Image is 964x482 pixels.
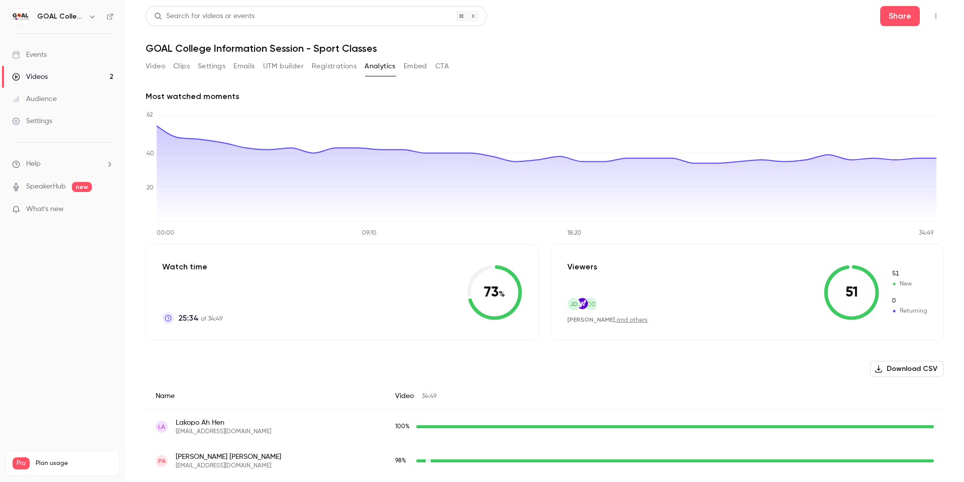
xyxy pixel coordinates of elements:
[26,159,41,169] span: Help
[178,312,199,324] span: 25:34
[98,471,101,477] span: 2
[362,230,377,236] tspan: 09:10
[570,300,578,309] span: JD
[26,204,64,215] span: What's new
[567,261,597,273] p: Viewers
[365,58,396,74] button: Analytics
[312,58,356,74] button: Registrations
[12,159,113,169] li: help-dropdown-opener
[233,58,255,74] button: Emails
[12,72,48,82] div: Videos
[158,456,166,465] span: PA
[395,458,406,464] span: 98 %
[13,469,32,478] p: Videos
[176,418,271,428] span: Lakopo Ah Hen
[870,361,944,377] button: Download CSV
[146,42,944,54] h1: GOAL College Information Session - Sport Classes
[98,469,113,478] p: / 90
[146,444,944,478] div: alvarezpabs12@gmail.com
[12,50,47,60] div: Events
[147,112,153,118] tspan: 62
[36,459,113,467] span: Plan usage
[880,6,920,26] button: Share
[176,428,271,436] span: [EMAIL_ADDRESS][DOMAIN_NAME]
[891,269,927,278] span: New
[162,261,222,273] p: Watch time
[928,8,944,24] button: Top Bar Actions
[12,94,57,104] div: Audience
[147,185,154,191] tspan: 20
[72,182,92,192] span: new
[891,297,927,306] span: Returning
[13,9,29,25] img: GOAL College
[891,307,927,316] span: Returning
[617,317,648,323] a: and others
[173,58,190,74] button: Clips
[891,279,927,288] span: New
[385,383,944,410] div: Video
[395,422,411,431] span: Replay watch time
[567,230,581,236] tspan: 18:20
[147,151,154,157] tspan: 40
[567,316,615,323] span: [PERSON_NAME]
[263,58,304,74] button: UTM builder
[37,12,84,22] h6: GOAL College
[13,457,30,469] span: Pro
[176,452,281,462] span: [PERSON_NAME] [PERSON_NAME]
[26,181,66,192] a: SpeakerHub
[12,116,52,126] div: Settings
[178,312,222,324] p: of 34:49
[158,422,165,431] span: LA
[567,316,648,324] div: ,
[586,300,595,309] span: CC
[157,230,174,236] tspan: 00:00
[176,462,281,470] span: [EMAIL_ADDRESS][DOMAIN_NAME]
[435,58,449,74] button: CTA
[146,383,385,410] div: Name
[404,58,427,74] button: Embed
[422,394,436,400] span: 34:49
[577,298,588,309] img: yahoo.com.au
[101,205,113,214] iframe: Noticeable Trigger
[198,58,225,74] button: Settings
[146,58,165,74] button: Video
[154,11,255,22] div: Search for videos or events
[395,456,411,465] span: Replay watch time
[395,424,410,430] span: 100 %
[919,230,934,236] tspan: 34:49
[146,90,239,103] h2: Most watched moments
[146,410,944,444] div: jahhen_8@hotmail.com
